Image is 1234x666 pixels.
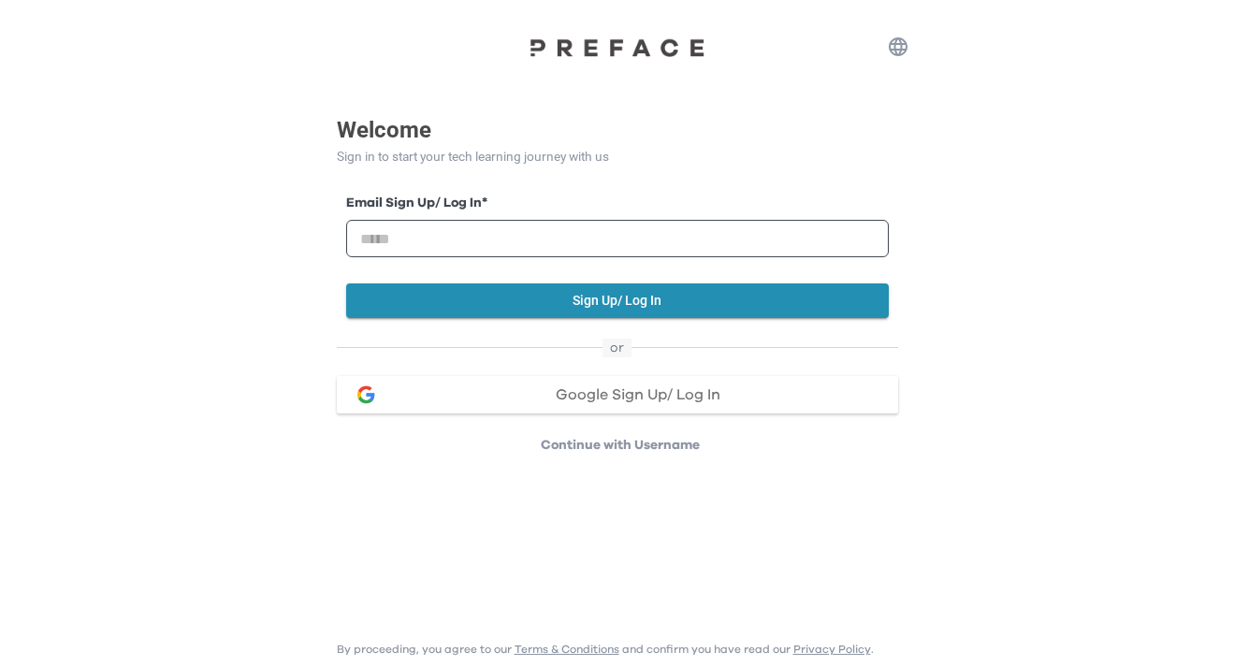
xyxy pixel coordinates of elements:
button: google loginGoogle Sign Up/ Log In [337,376,898,413]
img: google login [355,384,377,406]
img: Preface Logo [524,37,711,57]
p: By proceeding, you agree to our and confirm you have read our . [337,642,874,657]
a: Privacy Policy [793,644,871,655]
label: Email Sign Up/ Log In * [346,194,889,213]
p: Sign in to start your tech learning journey with us [337,147,898,166]
span: or [602,339,632,357]
a: Terms & Conditions [515,644,619,655]
p: Welcome [337,113,898,147]
p: Continue with Username [342,436,898,455]
button: Sign Up/ Log In [346,283,889,318]
span: Google Sign Up/ Log In [556,387,720,402]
